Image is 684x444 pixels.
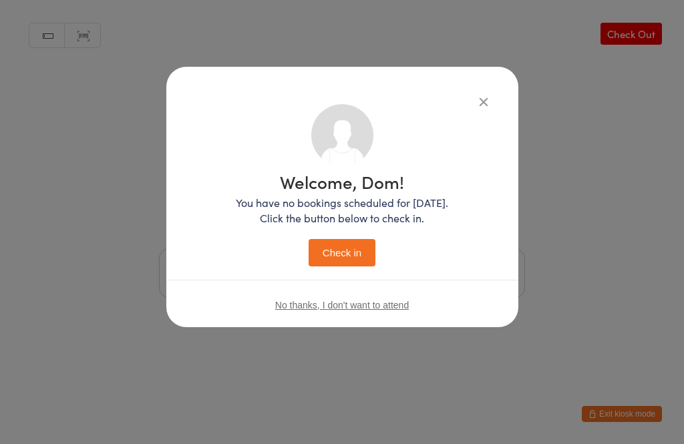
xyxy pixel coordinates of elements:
[275,300,409,310] button: No thanks, I don't want to attend
[309,239,375,266] button: Check in
[311,104,373,166] img: no_photo.png
[236,173,448,190] h1: Welcome, Dom!
[236,195,448,226] p: You have no bookings scheduled for [DATE]. Click the button below to check in.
